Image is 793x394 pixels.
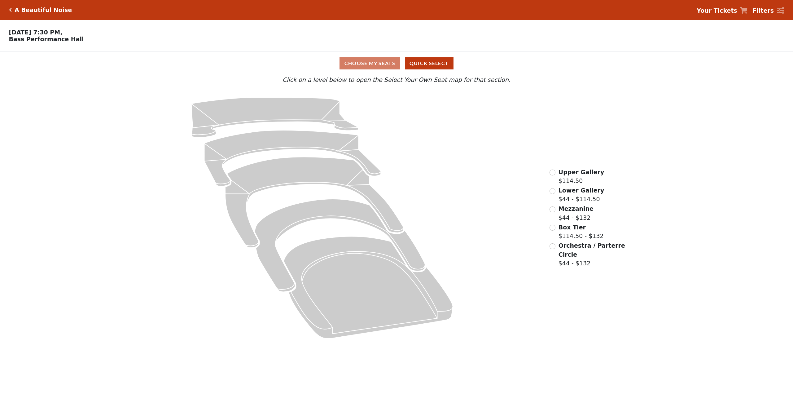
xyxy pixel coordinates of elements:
strong: Filters [752,7,774,14]
path: Upper Gallery - Seats Available: 288 [191,97,358,137]
span: Orchestra / Parterre Circle [559,242,625,258]
span: Lower Gallery [559,187,604,194]
path: Orchestra / Parterre Circle - Seats Available: 14 [284,237,453,339]
strong: Your Tickets [697,7,737,14]
h5: A Beautiful Noise [15,7,72,14]
label: $114.50 [559,168,604,185]
a: Filters [752,6,784,15]
a: Click here to go back to filters [9,8,12,12]
label: $44 - $132 [559,241,626,268]
button: Quick Select [405,57,453,69]
a: Your Tickets [697,6,747,15]
label: $44 - $114.50 [559,186,604,204]
span: Box Tier [559,224,586,231]
span: Upper Gallery [559,169,604,175]
p: Click on a level below to open the Select Your Own Seat map for that section. [103,75,690,84]
path: Lower Gallery - Seats Available: 47 [204,130,381,186]
span: Mezzanine [559,205,594,212]
label: $114.50 - $132 [559,223,604,241]
label: $44 - $132 [559,204,594,222]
